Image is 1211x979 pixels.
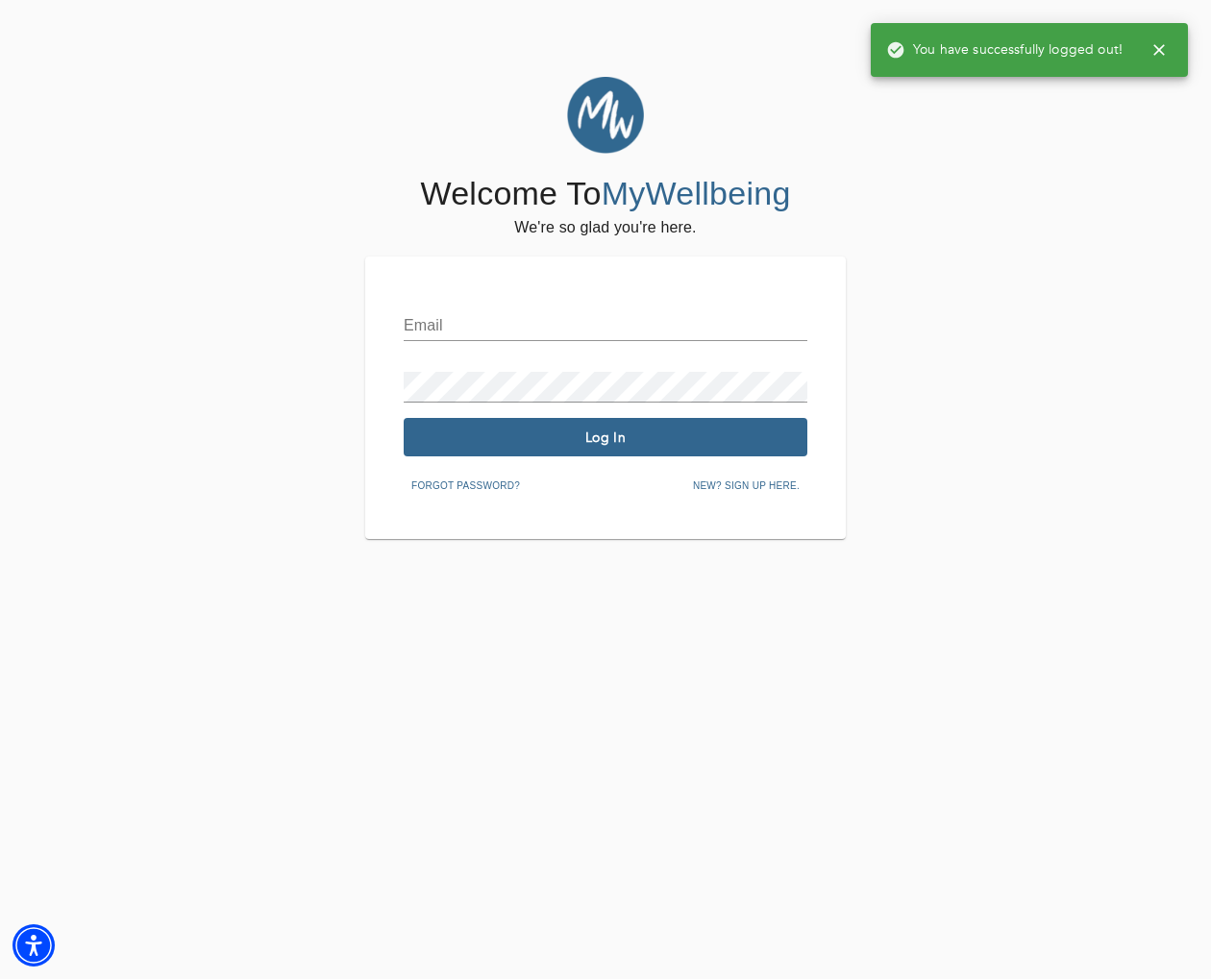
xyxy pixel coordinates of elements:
[602,175,791,211] span: MyWellbeing
[886,40,1123,60] span: You have successfully logged out!
[404,477,528,492] a: Forgot password?
[404,418,807,456] button: Log In
[12,924,55,967] div: Accessibility Menu
[685,472,807,501] button: New? Sign up here.
[567,77,644,154] img: MyWellbeing
[514,214,696,241] h6: We're so glad you're here.
[420,174,790,214] h4: Welcome To
[411,477,520,495] span: Forgot password?
[404,472,528,501] button: Forgot password?
[411,428,800,447] span: Log In
[693,477,800,495] span: New? Sign up here.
